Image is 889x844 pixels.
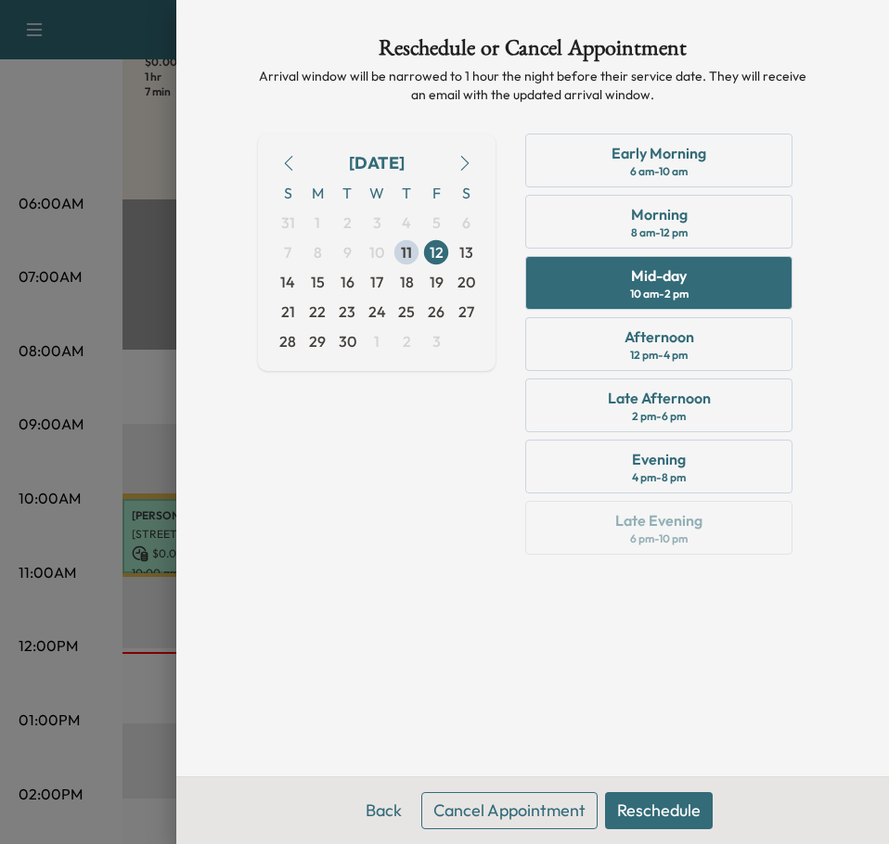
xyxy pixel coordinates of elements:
[631,225,688,240] div: 8 am - 12 pm
[608,387,711,409] div: Late Afternoon
[632,448,686,470] div: Evening
[421,178,451,208] span: F
[630,164,688,179] div: 6 am - 10 am
[392,178,421,208] span: T
[368,301,386,323] span: 24
[280,271,295,293] span: 14
[402,211,411,234] span: 4
[428,301,444,323] span: 26
[309,301,326,323] span: 22
[339,330,356,352] span: 30
[625,326,694,348] div: Afternoon
[332,178,362,208] span: T
[281,301,295,323] span: 21
[273,178,303,208] span: S
[343,241,352,263] span: 9
[339,301,355,323] span: 23
[421,792,598,829] button: Cancel Appointment
[279,330,296,352] span: 28
[374,330,380,352] span: 1
[630,287,689,301] div: 10 am - 2 pm
[303,178,332,208] span: M
[370,271,383,293] span: 17
[632,409,686,424] div: 2 pm - 6 pm
[403,330,411,352] span: 2
[373,211,381,234] span: 3
[432,330,441,352] span: 3
[630,348,688,363] div: 12 pm - 4 pm
[398,301,415,323] span: 25
[401,241,412,263] span: 11
[451,178,481,208] span: S
[458,301,474,323] span: 27
[349,150,405,176] div: [DATE]
[343,211,352,234] span: 2
[612,142,706,164] div: Early Morning
[430,241,444,263] span: 12
[400,271,414,293] span: 18
[432,211,441,234] span: 5
[309,330,326,352] span: 29
[462,211,470,234] span: 6
[315,211,320,234] span: 1
[631,264,687,287] div: Mid-day
[311,271,325,293] span: 15
[362,178,392,208] span: W
[258,37,807,67] h1: Reschedule or Cancel Appointment
[369,241,384,263] span: 10
[354,792,414,829] button: Back
[314,241,322,263] span: 8
[284,241,291,263] span: 7
[631,203,688,225] div: Morning
[430,271,444,293] span: 19
[457,271,475,293] span: 20
[341,271,354,293] span: 16
[632,470,686,485] div: 4 pm - 8 pm
[459,241,473,263] span: 13
[605,792,713,829] button: Reschedule
[281,211,295,234] span: 31
[258,67,807,104] p: Arrival window will be narrowed to 1 hour the night before their service date. They will receive ...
